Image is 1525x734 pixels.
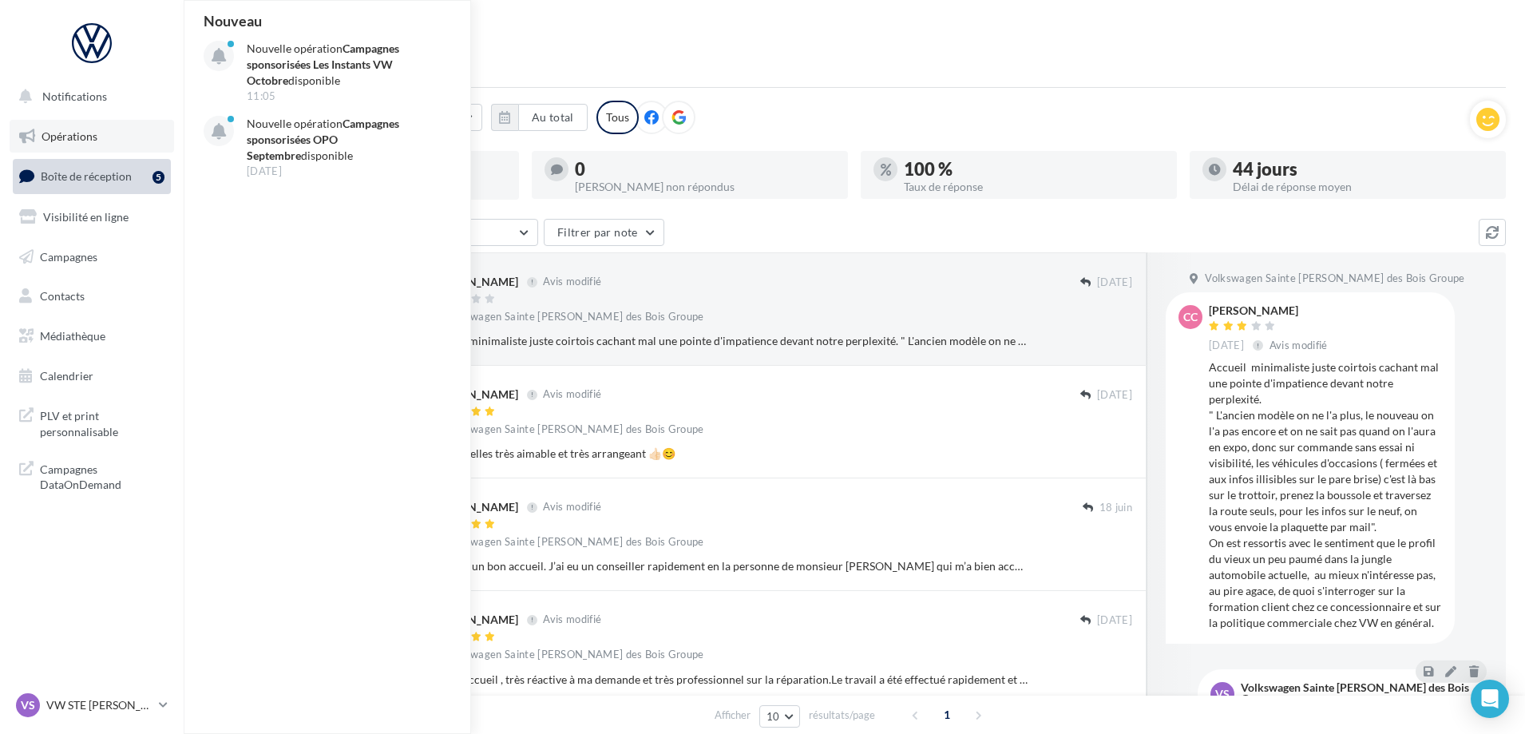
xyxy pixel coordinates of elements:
a: Campagnes DataOnDemand [10,452,174,499]
span: Avis modifié [543,613,601,626]
span: [DATE] [1097,388,1132,403]
span: 18 juin [1099,501,1132,515]
div: Volkswagen Sainte [PERSON_NAME] des Bois Groupe [1241,682,1471,704]
div: Délai de réponse moyen [1233,181,1493,192]
a: Visibilité en ligne [10,200,174,234]
a: PLV et print personnalisable [10,399,174,446]
span: VS [1215,686,1230,702]
button: Au total [491,104,588,131]
span: Contacts [40,289,85,303]
span: VS [21,697,35,713]
div: [PERSON_NAME] non répondus [575,181,835,192]
span: Avis modifié [1270,339,1328,351]
a: Opérations [10,120,174,153]
span: Afficher [715,708,751,723]
div: [PERSON_NAME] [429,499,518,515]
div: J’ai reçu un bon accueil. J’ai eu un conseiller rapidement en la personne de monsieur [PERSON_NAM... [429,558,1028,574]
span: Volkswagen Sainte [PERSON_NAME] des Bois Groupe [444,310,703,324]
div: Accueil minimaliste juste coirtois cachant mal une pointe d'impatience devant notre perplexité. "... [1209,359,1442,631]
a: Campagnes [10,240,174,274]
span: Avis modifié [543,388,601,401]
span: Médiathèque [40,329,105,343]
div: [PERSON_NAME] [429,387,518,403]
span: Volkswagen Sainte [PERSON_NAME] des Bois Groupe [444,648,703,662]
span: Boîte de réception [41,169,132,183]
div: Open Intercom Messenger [1471,680,1509,718]
span: CC [1183,309,1198,325]
span: Avis modifié [543,276,601,288]
div: Personnelles très aimable et très arrangeant 👍🏻😊 [429,446,1028,462]
button: 10 [759,705,800,728]
span: résultats/page [809,708,875,723]
span: 10 [766,710,780,723]
div: Bonne accueil , très réactive à ma demande et très professionnel sur la réparation.Le travail a é... [429,672,1028,688]
span: Calendrier [40,369,93,383]
a: Médiathèque [10,319,174,353]
span: Volkswagen Sainte [PERSON_NAME] des Bois Groupe [1205,272,1464,286]
div: [PERSON_NAME] [429,274,518,290]
span: [DATE] [1097,276,1132,290]
span: PLV et print personnalisable [40,405,164,439]
button: Notifications [10,80,168,113]
span: Opérations [42,129,97,143]
div: Boîte de réception [203,26,1506,50]
span: Notifications [42,89,107,103]
div: 44 jours [1233,161,1493,178]
span: 1 [934,702,960,728]
div: Taux de réponse [904,181,1164,192]
span: [DATE] [1209,339,1244,353]
button: Au total [518,104,588,131]
span: Avis modifié [543,501,601,514]
a: VS VW STE [PERSON_NAME] [13,690,171,720]
button: Filtrer par note [544,219,664,246]
span: Campagnes DataOnDemand [40,458,164,493]
div: Accueil minimaliste juste coirtois cachant mal une pointe d'impatience devant notre perplexité. "... [429,333,1028,349]
a: Contacts [10,280,174,313]
div: 5 [152,171,164,184]
span: Volkswagen Sainte [PERSON_NAME] des Bois Groupe [444,535,703,550]
div: [PERSON_NAME] [1209,305,1331,316]
span: Volkswagen Sainte [PERSON_NAME] des Bois Groupe [444,423,703,437]
a: Boîte de réception5 [10,159,174,193]
a: Calendrier [10,359,174,393]
span: Visibilité en ligne [43,210,129,224]
span: [DATE] [1097,613,1132,628]
div: 0 [575,161,835,178]
div: 100 % [904,161,1164,178]
span: Campagnes [40,249,97,263]
div: [PERSON_NAME] [429,612,518,628]
p: VW STE [PERSON_NAME] [46,697,152,713]
div: Tous [596,101,639,134]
